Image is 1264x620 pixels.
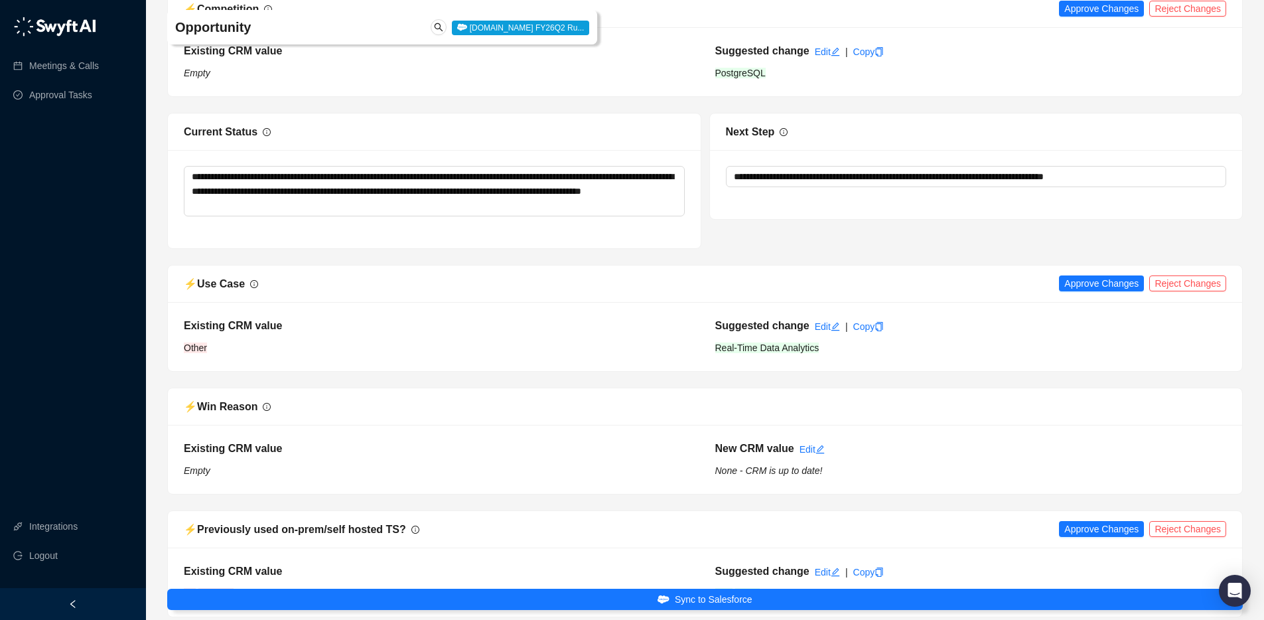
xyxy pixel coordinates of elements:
span: search [434,23,443,32]
span: ⚡️ Win Reason [184,401,257,412]
i: None - CRM is up to date! [715,465,823,476]
h5: Suggested change [715,564,809,580]
div: Current Status [184,123,257,140]
span: ⚡️ Competition [184,3,259,15]
span: No [184,588,196,599]
button: Approve Changes [1059,275,1144,291]
span: Reject Changes [1155,522,1221,536]
span: Approve Changes [1064,1,1139,16]
span: edit [831,322,840,331]
span: Reject Changes [1155,1,1221,16]
h5: Existing CRM value [184,564,695,580]
span: ⚡️ Use Case [184,278,245,289]
a: Edit [800,444,825,455]
span: left [68,599,78,609]
a: Copy [853,46,884,57]
a: Meetings & Calls [29,52,99,79]
a: Integrations [29,513,78,540]
span: Real-Time Data Analytics [715,343,819,353]
a: Approval Tasks [29,82,92,108]
span: Approve Changes [1064,522,1139,536]
div: Next Step [726,123,775,140]
button: Reject Changes [1149,521,1226,537]
textarea: Current Status [184,166,685,216]
h5: Existing CRM value [184,43,695,59]
span: Approve Changes [1064,276,1139,291]
span: copy [875,568,884,577]
span: PostgreSQL [715,68,766,78]
span: logout [13,551,23,560]
span: Logout [29,542,58,569]
textarea: Next Step [726,166,1227,187]
h5: Existing CRM value [184,318,695,334]
span: edit [831,568,840,577]
span: edit [815,445,825,454]
i: Empty [184,68,210,78]
a: Edit [815,567,840,578]
span: [DOMAIN_NAME] FY26Q2 Ru... [452,21,589,35]
button: Approve Changes [1059,1,1144,17]
a: Edit [815,46,840,57]
div: | [845,565,848,580]
h4: Opportunity [175,18,413,37]
button: Approve Changes [1059,521,1144,537]
i: Empty [184,465,210,476]
h5: Existing CRM value [184,441,695,457]
span: info-circle [264,5,272,13]
span: Sync to Salesforce [675,592,752,607]
span: Cloud [735,588,760,599]
span: Other [184,343,207,353]
div: | [845,44,848,59]
span: ⚡️ Previously used on-prem/self hosted TS? [184,524,406,535]
button: Reject Changes [1149,1,1226,17]
button: Sync to Salesforce [167,589,1243,610]
a: Copy [853,567,884,578]
button: Reject Changes [1149,275,1226,291]
span: copy [875,322,884,331]
a: Edit [815,321,840,332]
span: - Default [198,588,234,599]
span: info-circle [263,403,271,411]
span: info-circle [263,128,271,136]
span: info-circle [250,280,258,288]
div: | [845,319,848,334]
div: Open Intercom Messenger [1219,575,1251,607]
span: Reject Changes [1155,276,1221,291]
img: logo-05li4sbe.png [13,17,96,37]
span: Yes, [715,588,733,599]
span: info-circle [411,526,419,534]
a: [DOMAIN_NAME] FY26Q2 Ru... [452,22,589,33]
h5: New CRM value [715,441,794,457]
h5: Suggested change [715,318,809,334]
h5: Suggested change [715,43,809,59]
span: copy [875,47,884,56]
span: info-circle [780,128,788,136]
span: edit [831,47,840,56]
a: Copy [853,321,884,332]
